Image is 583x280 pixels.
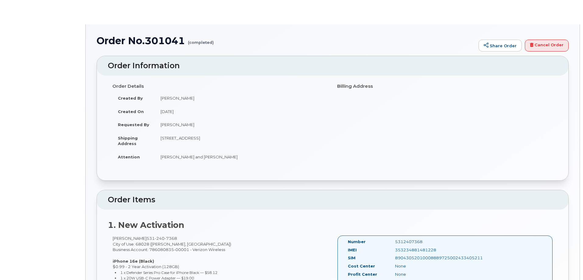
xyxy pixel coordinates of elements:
[118,122,149,127] strong: Requested By
[390,247,457,253] div: 353234881481228
[348,239,366,245] label: Number
[108,62,557,70] h2: Order Information
[118,109,144,114] strong: Created On
[348,271,377,277] label: Profit Center
[348,263,375,269] label: Cost Center
[108,220,184,230] strong: 1. New Activation
[155,118,328,131] td: [PERSON_NAME]
[390,239,457,245] div: 5312407368
[479,40,522,52] a: Share Order
[97,35,475,46] h1: Order No.301041
[155,105,328,118] td: [DATE]
[147,236,177,241] span: 531
[390,263,457,269] div: None
[525,40,569,52] a: Cancel Order
[118,96,143,101] strong: Created By
[164,236,177,241] span: 7368
[337,84,553,89] h4: Billing Address
[390,271,457,277] div: None
[155,91,328,105] td: [PERSON_NAME]
[188,35,214,45] small: (completed)
[108,196,557,204] h2: Order Items
[118,136,138,146] strong: Shipping Address
[118,154,140,159] strong: Attention
[155,150,328,164] td: [PERSON_NAME] and [PERSON_NAME]
[348,247,357,253] label: IMEI
[348,255,355,261] label: SIM
[113,259,154,264] strong: iPhone 16e (Black)
[155,236,164,241] span: 240
[120,270,217,275] small: 1 x Defender Series Pro Case for iPhone Black — $58.12
[390,255,457,261] div: 89043052010008889725002433405211
[155,131,328,150] td: [STREET_ADDRESS]
[112,84,328,89] h4: Order Details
